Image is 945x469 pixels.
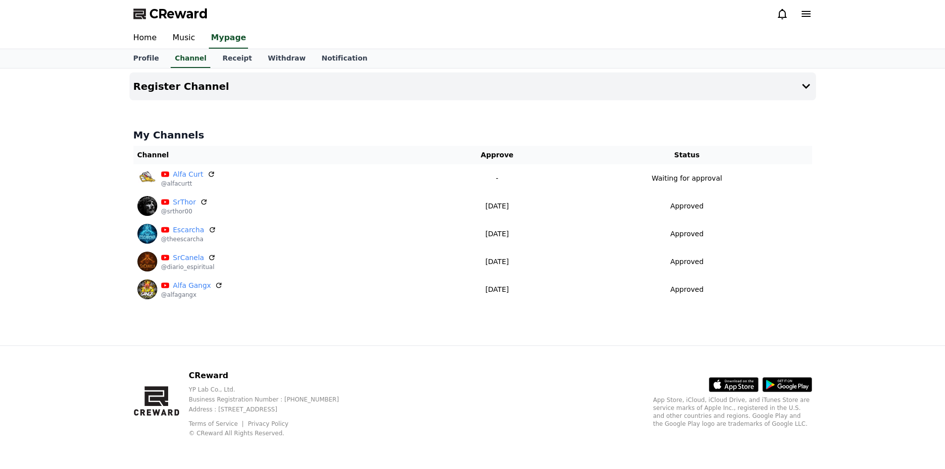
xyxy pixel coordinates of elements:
img: Alfa Curt [137,168,157,188]
span: CReward [149,6,208,22]
p: @theescarcha [161,235,216,243]
p: @diario_espiritual [161,263,216,271]
a: Home [126,28,165,49]
p: Approved [670,229,703,239]
p: Address : [STREET_ADDRESS] [189,405,355,413]
a: Mypage [209,28,248,49]
p: © CReward All Rights Reserved. [189,429,355,437]
a: Privacy Policy [248,420,289,427]
p: Business Registration Number : [PHONE_NUMBER] [189,396,355,403]
a: Music [165,28,203,49]
a: Alfa Gangx [173,280,211,291]
a: Terms of Service [189,420,245,427]
p: - [436,173,558,184]
a: Escarcha [173,225,204,235]
p: Approved [670,201,703,211]
a: Alfa Curt [173,169,203,180]
th: Channel [133,146,433,164]
a: CReward [133,6,208,22]
p: Waiting for approval [652,173,722,184]
p: Approved [670,284,703,295]
p: @alfacurtt [161,180,215,188]
img: SrThor [137,196,157,216]
h4: Register Channel [133,81,229,92]
a: SrCanela [173,253,204,263]
a: Notification [314,49,376,68]
a: Withdraw [260,49,314,68]
a: Receipt [214,49,260,68]
img: Escarcha [137,224,157,244]
p: App Store, iCloud, iCloud Drive, and iTunes Store are service marks of Apple Inc., registered in ... [653,396,812,428]
p: [DATE] [436,257,558,267]
a: Profile [126,49,167,68]
p: [DATE] [436,229,558,239]
a: Channel [171,49,210,68]
p: Approved [670,257,703,267]
button: Register Channel [129,72,816,100]
p: [DATE] [436,284,558,295]
p: @srthor00 [161,207,208,215]
th: Approve [432,146,562,164]
img: SrCanela [137,252,157,271]
p: CReward [189,370,355,382]
a: SrThor [173,197,196,207]
p: @alfagangx [161,291,223,299]
img: Alfa Gangx [137,279,157,299]
h4: My Channels [133,128,812,142]
p: YP Lab Co., Ltd. [189,386,355,394]
p: [DATE] [436,201,558,211]
th: Status [562,146,812,164]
